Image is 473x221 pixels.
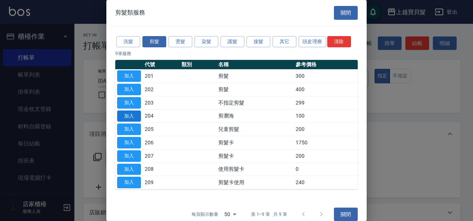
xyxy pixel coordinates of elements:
button: 加入 [117,97,141,109]
th: 名稱 [216,60,294,70]
td: 208 [143,163,180,176]
td: 0 [294,163,358,176]
button: 加入 [117,177,141,188]
td: 203 [143,96,180,109]
td: 206 [143,136,180,150]
button: 燙髮 [168,36,192,48]
td: 不指定剪髮 [216,96,294,109]
button: 清除 [327,36,351,48]
td: 205 [143,123,180,136]
td: 剪髮卡使用 [216,176,294,189]
td: 100 [294,109,358,123]
button: 頭皮理療 [299,36,326,48]
td: 202 [143,83,180,96]
td: 剪髮 [216,70,294,83]
td: 剪瀏海 [216,109,294,123]
button: 剪髮 [142,36,166,48]
button: 洗髮 [116,36,140,48]
button: 加入 [117,137,141,148]
td: 204 [143,109,180,123]
th: 參考價格 [294,60,358,70]
td: 剪髮卡 [216,149,294,163]
td: 209 [143,176,180,189]
td: 剪髮卡 [216,136,294,150]
td: 300 [294,70,358,83]
th: 類別 [180,60,216,70]
button: 關閉 [334,6,358,20]
button: 加入 [117,111,141,122]
button: 加入 [117,70,141,82]
td: 207 [143,149,180,163]
button: 加入 [117,84,141,95]
button: 護髮 [221,36,244,48]
button: 加入 [117,124,141,135]
button: 加入 [117,150,141,162]
td: 1750 [294,136,358,150]
button: 接髮 [247,36,270,48]
td: 299 [294,96,358,109]
td: 兒童剪髮 [216,123,294,136]
button: 染髮 [194,36,218,48]
button: 其它 [273,36,296,48]
p: 9 筆服務 [115,50,358,57]
td: 200 [294,123,358,136]
td: 200 [294,149,358,163]
td: 使用剪髮卡 [216,163,294,176]
span: 剪髮類服務 [115,9,145,16]
th: 代號 [143,60,180,70]
td: 400 [294,83,358,96]
p: 每頁顯示數量 [192,211,218,218]
p: 第 1–9 筆 共 9 筆 [251,211,287,218]
td: 201 [143,70,180,83]
button: 加入 [117,164,141,175]
td: 剪髮 [216,83,294,96]
td: 240 [294,176,358,189]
